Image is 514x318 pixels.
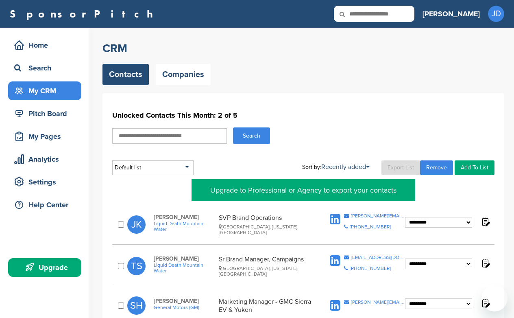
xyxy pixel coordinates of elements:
h1: Unlocked Contacts This Month: 2 of 5 [112,108,494,123]
a: Upgrade [8,258,81,277]
img: Notes [480,298,490,308]
a: Contacts [102,64,149,85]
div: Sort by: [302,164,370,170]
a: My Pages [8,127,81,146]
div: Home [12,38,81,53]
h3: [PERSON_NAME] [423,8,480,20]
a: Add To List [455,160,494,175]
a: Home [8,36,81,55]
a: Pitch Board [8,104,81,123]
button: Search [233,127,270,144]
div: [PHONE_NUMBER] [350,266,391,271]
span: JD [488,6,504,22]
span: TS [127,257,146,275]
span: [PERSON_NAME] [154,255,215,262]
div: [GEOGRAPHIC_DATA], [US_STATE], [GEOGRAPHIC_DATA] [219,265,315,277]
span: [PERSON_NAME] [154,298,215,305]
a: Help Center [8,195,81,214]
div: Analytics [12,152,81,167]
a: Companies [156,64,211,85]
div: Marketing Manager - GMC Sierra EV & Yukon [219,298,315,314]
div: [EMAIL_ADDRESS][DOMAIN_NAME] [351,255,405,260]
span: [PERSON_NAME] [154,214,215,221]
a: Analytics [8,150,81,169]
a: SponsorPitch [10,9,158,19]
a: Liquid Death Mountain Water [154,221,215,232]
a: Search [8,59,81,77]
a: [PERSON_NAME] [423,5,480,23]
a: My CRM [8,81,81,100]
div: [GEOGRAPHIC_DATA], [US_STATE], [GEOGRAPHIC_DATA] [219,224,315,235]
div: Pitch Board [12,106,81,121]
div: Upgrade [12,260,81,275]
div: Help Center [12,197,81,212]
span: JK [127,215,146,234]
a: Liquid Death Mountain Water [154,262,215,274]
div: [PERSON_NAME][EMAIL_ADDRESS][DOMAIN_NAME] [351,300,405,305]
div: My Pages [12,129,81,144]
img: Notes [480,217,490,227]
a: Settings [8,173,81,191]
div: Settings [12,175,81,189]
div: SVP Brand Operations [219,214,315,235]
a: Recently added [321,163,370,171]
div: [PHONE_NUMBER] [350,224,391,229]
iframe: Button to launch messaging window [481,285,507,311]
a: Remove [420,160,453,175]
div: Default list [112,160,194,175]
a: Export List [381,160,420,175]
img: Notes [480,258,490,268]
div: Sr Brand Manager, Campaigns [219,255,315,277]
div: [PERSON_NAME][EMAIL_ADDRESS][DOMAIN_NAME] [351,213,405,218]
h2: CRM [102,41,504,56]
a: Upgrade to Professional or Agency to export your contacts [192,179,415,201]
div: My CRM [12,83,81,98]
a: General Motors (GM) [154,305,215,310]
span: SH [127,296,146,315]
div: Search [12,61,81,75]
